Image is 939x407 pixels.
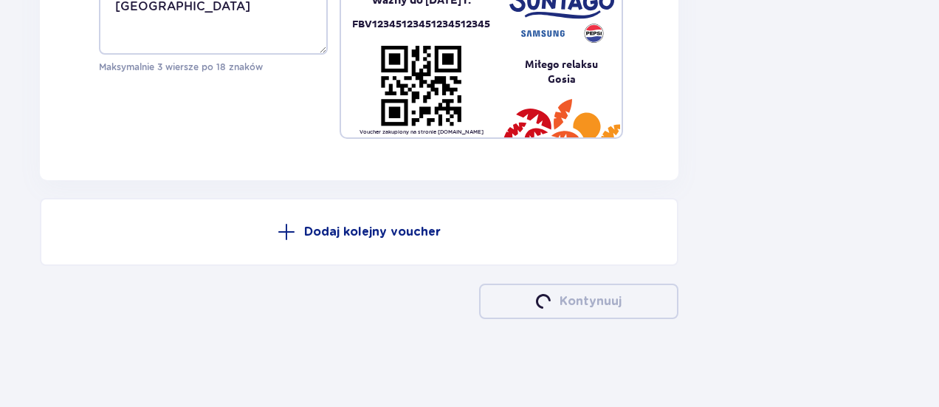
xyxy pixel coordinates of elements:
button: loaderKontynuuj [479,284,678,319]
p: Maksymalnie 3 wiersze po 18 znaków [99,61,328,74]
button: Dodaj kolejny voucher [40,198,678,266]
p: Dodaj kolejny voucher [304,224,441,240]
p: FBV12345123451234512345 [352,16,490,33]
p: Voucher zakupiony na stronie [DOMAIN_NAME] [360,129,484,136]
img: loader [533,292,552,311]
pre: Miłego relaksu Gosia [501,57,622,86]
p: Kontynuuj [560,293,622,309]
